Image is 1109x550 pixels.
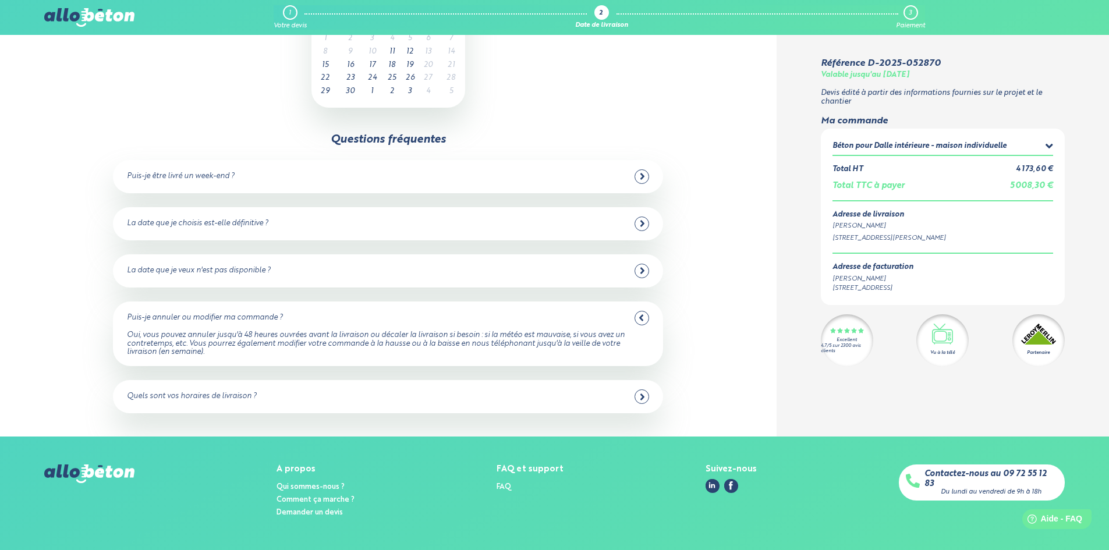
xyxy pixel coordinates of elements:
div: Total TTC à payer [832,181,905,191]
div: Votre devis [274,22,307,30]
td: 23 [339,72,362,85]
div: Puis-je être livré un week-end ? [127,172,235,181]
a: 1 Votre devis [274,5,307,30]
div: Référence D-2025-052870 [821,58,941,69]
p: Devis édité à partir des informations fournies sur le projet et le chantier [821,89,1065,106]
td: 25 [383,72,401,85]
div: [STREET_ADDRESS][PERSON_NAME] [832,233,1053,243]
div: [PERSON_NAME] [832,221,1053,231]
td: 2 [383,85,401,98]
div: La date que je veux n'est pas disponible ? [127,267,271,275]
div: Quels sont vos horaires de livraison ? [127,392,257,401]
img: allobéton [44,8,134,27]
div: Partenaire [1027,349,1050,356]
td: 16 [339,59,362,72]
td: 2 [339,32,362,45]
div: 4 173,60 € [1016,165,1053,174]
td: 14 [437,45,465,59]
td: 17 [362,59,383,72]
td: 19 [401,59,419,72]
div: 1 [289,9,291,17]
div: Excellent [837,338,857,343]
div: [PERSON_NAME] [832,274,913,284]
a: Contactez-nous au 09 72 55 12 83 [924,469,1058,488]
a: 2 Date de livraison [575,5,628,30]
iframe: Help widget launcher [1005,505,1096,537]
div: 3 [909,9,912,17]
td: 15 [311,59,339,72]
div: 4.7/5 sur 2300 avis clients [821,343,873,354]
td: 12 [401,45,419,59]
div: Vu à la télé [930,349,955,356]
td: 4 [383,32,401,45]
td: 24 [362,72,383,85]
td: 7 [437,32,465,45]
a: Qui sommes-nous ? [277,483,345,491]
div: Puis-je annuler ou modifier ma commande ? [127,314,283,322]
td: 27 [419,72,437,85]
div: A propos [277,464,355,474]
td: 20 [419,59,437,72]
div: Adresse de livraison [832,211,1053,219]
td: 13 [419,45,437,59]
div: Adresse de facturation [832,263,913,272]
td: 18 [383,59,401,72]
div: Oui, vous pouvez annuler jusqu'à 48 heures ouvrées avant la livraison ou décaler la livraison si ... [127,331,649,357]
td: 30 [339,85,362,98]
div: [STREET_ADDRESS] [832,283,913,293]
td: 28 [437,72,465,85]
td: 29 [311,85,339,98]
div: Date de livraison [575,22,628,30]
div: Questions fréquentes [331,133,446,146]
div: Valable jusqu'au [DATE] [821,71,909,80]
td: 21 [437,59,465,72]
td: 3 [362,32,383,45]
td: 11 [383,45,401,59]
div: Total HT [832,165,863,174]
div: 2 [599,10,603,17]
td: 26 [401,72,419,85]
div: Ma commande [821,116,1065,126]
div: Paiement [896,22,925,30]
td: 5 [437,85,465,98]
div: Suivez-nous [706,464,757,474]
a: Demander un devis [277,509,343,516]
td: 1 [362,85,383,98]
td: 6 [419,32,437,45]
a: 3 Paiement [896,5,925,30]
td: 3 [401,85,419,98]
div: Béton pour Dalle intérieure - maison individuelle [832,142,1007,151]
td: 22 [311,72,339,85]
td: 10 [362,45,383,59]
div: La date que je choisis est-elle définitive ? [127,219,268,228]
summary: Béton pour Dalle intérieure - maison individuelle [832,140,1053,155]
div: Du lundi au vendredi de 9h à 18h [941,488,1041,496]
img: allobéton [44,464,134,483]
td: 4 [419,85,437,98]
div: FAQ et support [497,464,564,474]
a: FAQ [497,483,511,491]
td: 9 [339,45,362,59]
span: 5 008,30 € [1010,182,1053,190]
a: Comment ça marche ? [277,496,355,503]
td: 5 [401,32,419,45]
td: 1 [311,32,339,45]
td: 8 [311,45,339,59]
